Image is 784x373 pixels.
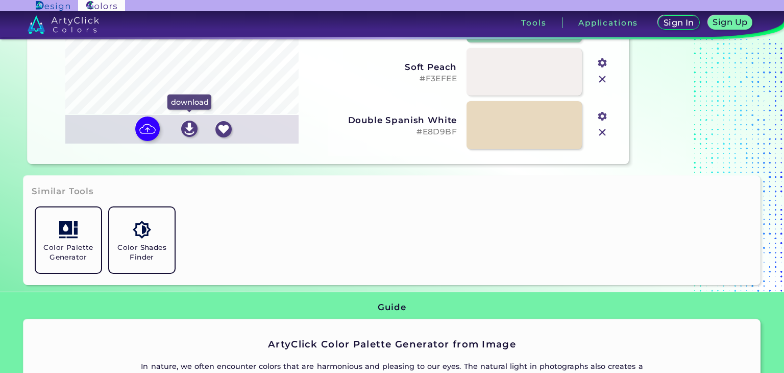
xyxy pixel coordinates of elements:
[578,19,638,27] h3: Applications
[715,18,746,26] h5: Sign Up
[660,16,697,29] a: Sign In
[113,243,170,262] h5: Color Shades Finder
[59,221,77,239] img: icon_col_pal_col.svg
[36,1,70,11] img: ArtyClick Design logo
[40,243,97,262] h5: Color Palette Generator
[141,338,643,351] h2: ArtyClick Color Palette Generator from Image
[167,95,211,110] p: download
[32,185,94,198] h3: Similar Tools
[180,120,198,139] a: download
[32,203,105,277] a: Color Palette Generator
[181,121,198,137] img: icon_download_white.svg
[335,127,457,137] h5: #E8D9BF
[596,73,609,86] img: icon_close.svg
[596,126,609,139] img: icon_close.svg
[710,16,750,29] a: Sign Up
[105,203,179,277] a: Color Shades Finder
[335,115,457,125] h3: Double Spanish White
[28,15,100,34] img: logo_artyclick_colors_white.svg
[215,121,232,137] img: icon_favourite_white.svg
[335,74,457,84] h5: #F3EFEE
[378,301,406,314] h3: Guide
[335,62,457,72] h3: Soft Peach
[133,221,151,239] img: icon_color_shades.svg
[135,116,160,141] img: icon picture
[521,19,546,27] h3: Tools
[665,19,693,27] h5: Sign In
